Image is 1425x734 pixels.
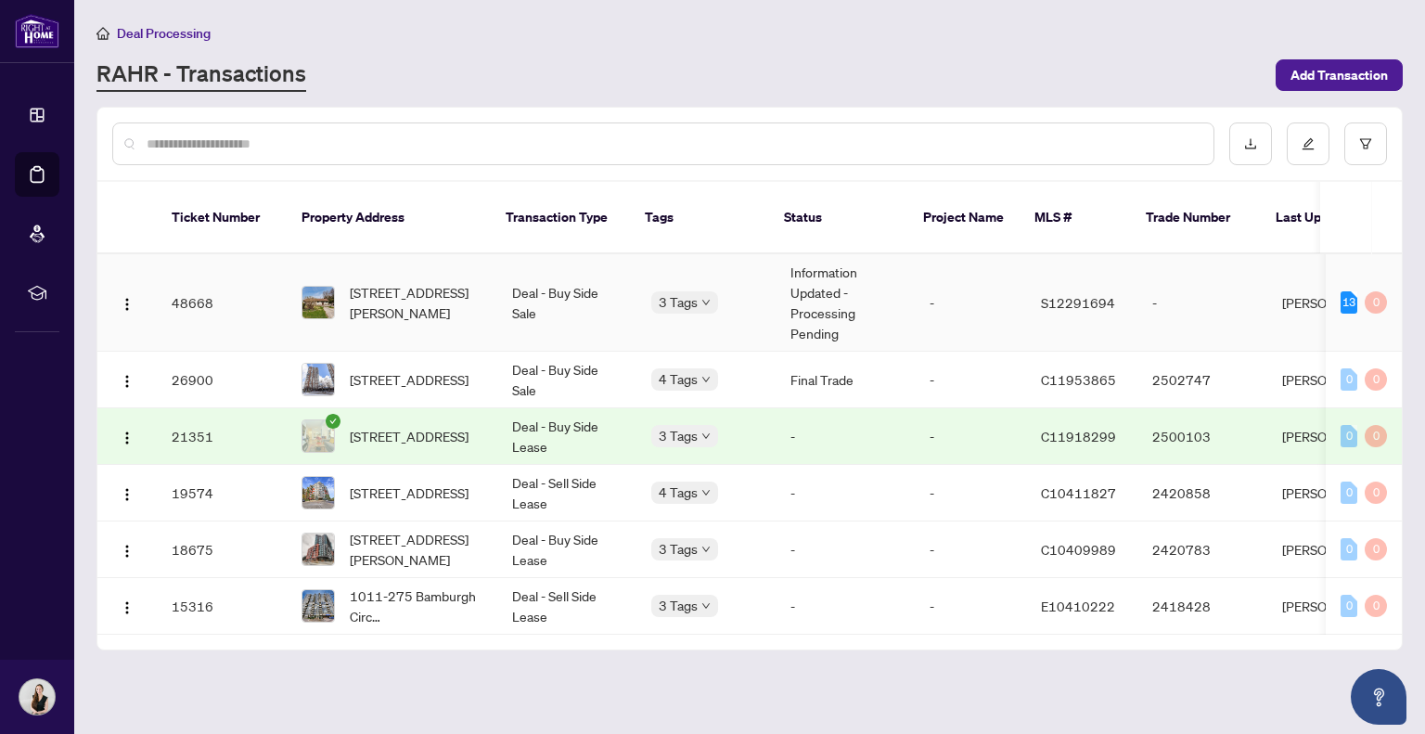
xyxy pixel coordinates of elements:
[302,590,334,622] img: thumbnail-img
[1267,578,1406,635] td: [PERSON_NAME]
[1041,371,1116,388] span: C11953865
[1290,60,1388,90] span: Add Transaction
[157,578,287,635] td: 15316
[1137,578,1267,635] td: 2418428
[157,254,287,352] td: 48668
[701,431,711,441] span: down
[659,595,698,616] span: 3 Tags
[776,578,915,635] td: -
[776,254,915,352] td: Information Updated - Processing Pending
[350,426,469,446] span: [STREET_ADDRESS]
[1229,122,1272,165] button: download
[497,578,636,635] td: Deal - Sell Side Lease
[1131,182,1261,254] th: Trade Number
[630,182,769,254] th: Tags
[497,522,636,578] td: Deal - Buy Side Lease
[1267,522,1406,578] td: [PERSON_NAME]
[19,679,55,715] img: Profile Icon
[915,578,1026,635] td: -
[112,534,142,564] button: Logo
[1041,484,1116,501] span: C10411827
[302,287,334,318] img: thumbnail-img
[1302,137,1315,150] span: edit
[701,298,711,307] span: down
[112,288,142,317] button: Logo
[776,408,915,465] td: -
[1267,408,1406,465] td: [PERSON_NAME]
[659,482,698,503] span: 4 Tags
[1137,352,1267,408] td: 2502747
[120,600,135,615] img: Logo
[120,487,135,502] img: Logo
[659,291,698,313] span: 3 Tags
[1341,482,1357,504] div: 0
[120,374,135,389] img: Logo
[701,375,711,384] span: down
[112,478,142,508] button: Logo
[1365,538,1387,560] div: 0
[1244,137,1257,150] span: download
[1041,428,1116,444] span: C11918299
[1344,122,1387,165] button: filter
[350,586,482,626] span: 1011-275 Bamburgh Circ [GEOGRAPHIC_DATA] [GEOGRAPHIC_DATA] M1W 3X4 [GEOGRAPHIC_DATA], [GEOGRAPHIC...
[497,408,636,465] td: Deal - Buy Side Lease
[1365,291,1387,314] div: 0
[1137,408,1267,465] td: 2500103
[659,368,698,390] span: 4 Tags
[1137,522,1267,578] td: 2420783
[915,254,1026,352] td: -
[302,420,334,452] img: thumbnail-img
[1276,59,1403,91] button: Add Transaction
[1341,538,1357,560] div: 0
[117,25,211,42] span: Deal Processing
[776,522,915,578] td: -
[1341,368,1357,391] div: 0
[908,182,1020,254] th: Project Name
[776,465,915,522] td: -
[1137,254,1267,352] td: -
[112,421,142,451] button: Logo
[350,529,482,570] span: [STREET_ADDRESS][PERSON_NAME]
[1041,294,1115,311] span: S12291694
[659,538,698,560] span: 3 Tags
[112,591,142,621] button: Logo
[302,534,334,565] img: thumbnail-img
[1341,595,1357,617] div: 0
[659,425,698,446] span: 3 Tags
[915,465,1026,522] td: -
[350,282,482,323] span: [STREET_ADDRESS][PERSON_NAME]
[915,352,1026,408] td: -
[1359,137,1372,150] span: filter
[112,365,142,394] button: Logo
[497,254,636,352] td: Deal - Buy Side Sale
[491,182,630,254] th: Transaction Type
[120,544,135,559] img: Logo
[120,431,135,445] img: Logo
[1267,254,1406,352] td: [PERSON_NAME]
[326,414,340,429] span: check-circle
[15,14,59,48] img: logo
[701,545,711,554] span: down
[1267,352,1406,408] td: [PERSON_NAME]
[1365,482,1387,504] div: 0
[302,364,334,395] img: thumbnail-img
[1267,465,1406,522] td: [PERSON_NAME]
[1365,425,1387,447] div: 0
[701,488,711,497] span: down
[157,522,287,578] td: 18675
[1137,465,1267,522] td: 2420858
[120,297,135,312] img: Logo
[157,408,287,465] td: 21351
[1041,541,1116,558] span: C10409989
[1261,182,1400,254] th: Last Updated By
[157,182,287,254] th: Ticket Number
[350,369,469,390] span: [STREET_ADDRESS]
[776,352,915,408] td: Final Trade
[1365,368,1387,391] div: 0
[157,352,287,408] td: 26900
[157,465,287,522] td: 19574
[701,601,711,611] span: down
[1365,595,1387,617] div: 0
[915,408,1026,465] td: -
[96,58,306,92] a: RAHR - Transactions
